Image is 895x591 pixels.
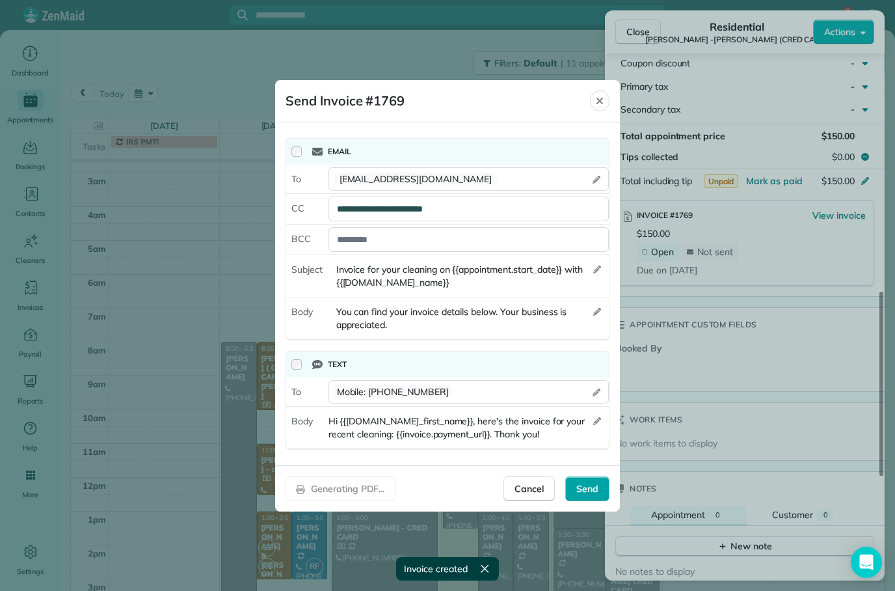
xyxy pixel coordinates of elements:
[404,562,467,575] span: Invoice created
[286,476,395,501] button: Generating PDF...
[291,232,328,245] span: BCC
[291,305,328,318] span: Body
[328,263,601,289] button: Invoice for your cleaning on {{appointment.start_date}} with {{[DOMAIN_NAME]_name}}
[368,385,448,398] span: [PHONE_NUMBER]
[291,202,328,215] span: CC
[328,415,593,441] span: Hi {{[DOMAIN_NAME]_first_name}}, here's the invoice for your recent cleaning: {{invoice.payment_u...
[291,263,328,276] span: Subject
[337,385,366,398] span: Mobile :
[311,482,384,495] span: Generating PDF...
[328,300,609,337] button: You can find your invoice details below. Your business is appreciated.
[565,476,609,501] button: Send
[291,385,328,398] span: To
[286,92,405,109] span: Send Invoice #1769
[514,482,544,495] span: Cancel
[328,146,351,157] span: Email
[328,263,593,289] span: Invoice for your cleaning on {{appointment.start_date}} with {{[DOMAIN_NAME]_name}}
[328,359,347,370] span: Text
[291,172,328,186] span: To
[576,482,598,495] span: Send
[291,415,328,428] span: Body
[328,380,609,404] button: Mobile:[PHONE_NUMBER]
[503,476,555,501] button: Cancel
[590,90,609,111] button: Close
[336,306,567,331] span: You can find your invoice details below. Your business is appreciated.
[337,172,494,186] span: [EMAIL_ADDRESS][DOMAIN_NAME]
[328,167,609,191] button: [EMAIL_ADDRESS][DOMAIN_NAME]
[328,415,601,441] button: Hi {{[DOMAIN_NAME]_first_name}}, here's the invoice for your recent cleaning: {{invoice.payment_u...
